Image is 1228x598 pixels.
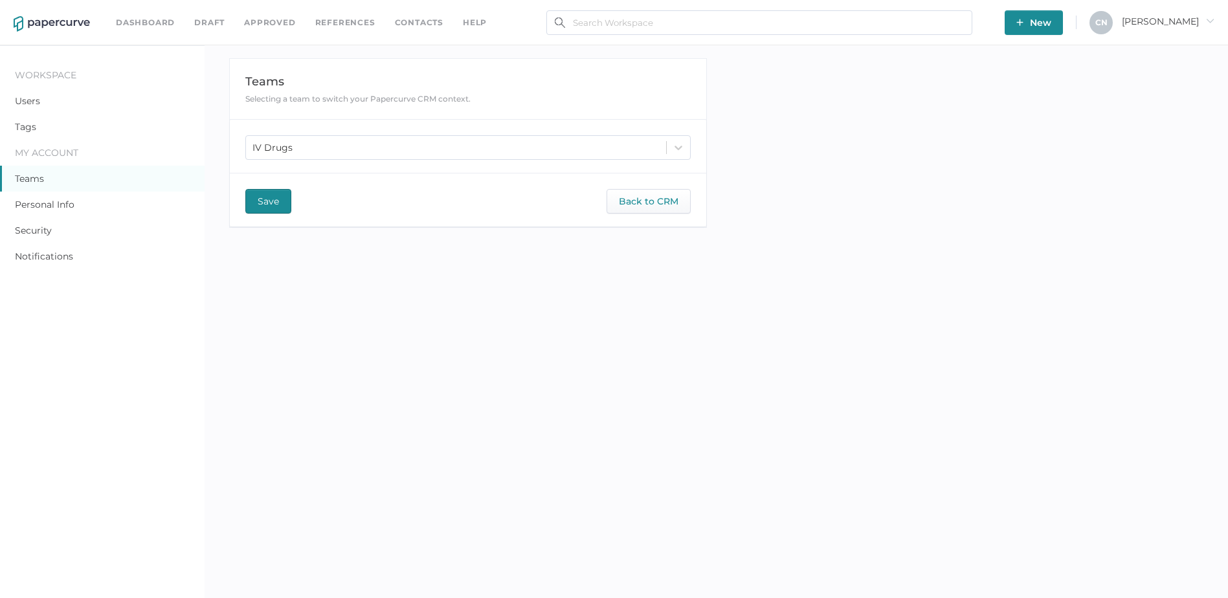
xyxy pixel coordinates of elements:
button: Save [245,189,291,214]
span: C N [1095,17,1108,27]
a: Draft [194,16,225,30]
a: Personal Info [15,199,74,210]
a: Teams [15,173,44,184]
a: References [315,16,375,30]
img: plus-white.e19ec114.svg [1016,19,1023,26]
a: Notifications [15,250,73,262]
a: Contacts [395,16,443,30]
a: Users [15,95,40,107]
img: search.bf03fe8b.svg [555,17,565,28]
i: arrow_right [1205,16,1214,25]
div: help [463,16,487,30]
button: New [1005,10,1063,35]
span: New [1016,10,1051,35]
div: Selecting a team to switch your Papercurve CRM context. [245,94,547,104]
span: Back to CRM [619,190,678,213]
span: [PERSON_NAME] [1122,16,1214,27]
a: Dashboard [116,16,175,30]
a: Security [15,225,52,236]
input: Search Workspace [546,10,972,35]
div: IV Drugs [252,142,293,153]
a: Approved [244,16,295,30]
div: Teams [245,74,547,89]
img: papercurve-logo-colour.7244d18c.svg [14,16,90,32]
span: Save [258,190,279,213]
button: Back to CRM [607,189,691,214]
a: Tags [15,121,36,133]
